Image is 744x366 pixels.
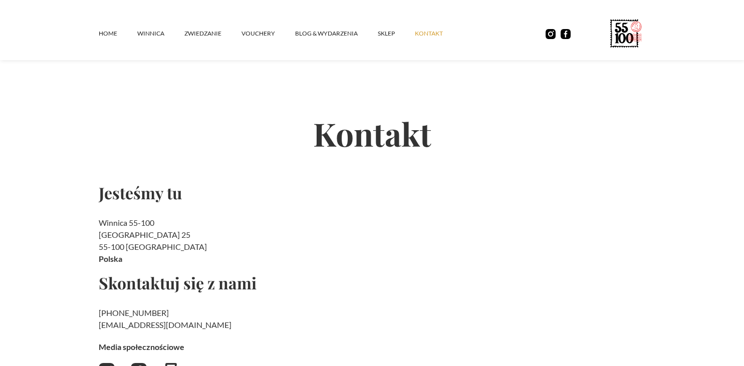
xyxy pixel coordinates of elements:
[99,185,330,201] h2: Jesteśmy tu
[99,254,122,263] strong: Polska
[99,217,330,265] h2: Winnica 55-100 [GEOGRAPHIC_DATA] 25 55-100 [GEOGRAPHIC_DATA]
[99,342,184,351] strong: Media społecznościowe
[184,19,241,49] a: ZWIEDZANIE
[378,19,415,49] a: SKLEP
[99,308,169,317] a: [PHONE_NUMBER]
[99,82,646,185] h2: Kontakt
[99,275,330,291] h2: Skontaktuj się z nami
[415,19,463,49] a: kontakt
[137,19,184,49] a: winnica
[241,19,295,49] a: vouchery
[99,320,231,329] a: [EMAIL_ADDRESS][DOMAIN_NAME]
[99,307,330,331] h2: ‍
[295,19,378,49] a: Blog & Wydarzenia
[99,19,137,49] a: Home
